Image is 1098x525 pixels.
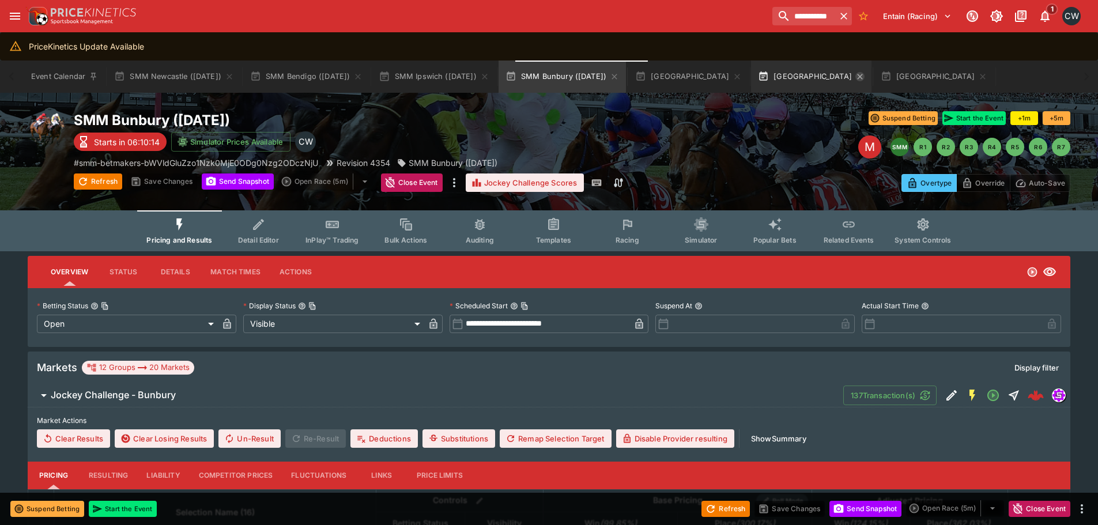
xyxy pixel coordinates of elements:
[701,501,750,517] button: Refresh
[350,429,418,448] button: Deductions
[407,462,472,489] button: Price Limits
[1046,3,1058,15] span: 1
[376,489,544,512] th: Controls
[628,61,749,93] button: [GEOGRAPHIC_DATA]
[1006,138,1024,156] button: R5
[466,173,584,192] button: Jockey Challenge Scores
[28,384,843,407] button: Jockey Challenge - Bunbury
[744,429,813,448] button: ShowSummary
[89,501,157,517] button: Start the Event
[983,138,1001,156] button: R4
[1003,385,1024,406] button: Straight
[655,301,692,311] p: Suspend At
[942,111,1006,125] button: Start the Event
[901,174,957,192] button: Overtype
[1075,502,1089,516] button: more
[146,236,212,244] span: Pricing and Results
[37,429,110,448] button: Clear Results
[829,501,901,517] button: Send Snapshot
[24,61,105,93] button: Event Calendar
[1035,6,1055,27] button: Notifications
[238,236,279,244] span: Detail Editor
[384,236,427,244] span: Bulk Actions
[1009,501,1070,517] button: Close Event
[1052,389,1065,402] img: simulator
[37,315,218,333] div: Open
[895,236,951,244] span: System Controls
[29,36,144,57] div: PriceKinetics Update Available
[298,302,306,310] button: Display StatusCopy To Clipboard
[956,174,1010,192] button: Override
[372,61,496,93] button: SMM Ipswich ([DATE])
[202,173,274,190] button: Send Snapshot
[753,236,797,244] span: Popular Bets
[891,138,1070,156] nav: pagination navigation
[1008,358,1066,377] button: Display filter
[51,19,113,24] img: Sportsbook Management
[41,258,97,286] button: Overview
[295,131,316,152] div: Clint Wallis
[983,385,1003,406] button: Open
[1059,3,1084,29] button: Clint Wallis
[1010,174,1070,192] button: Auto-Save
[37,412,1061,429] label: Market Actions
[986,388,1000,402] svg: Open
[218,429,280,448] button: Un-Result
[843,386,937,405] button: 137Transaction(s)
[149,258,201,286] button: Details
[243,61,369,93] button: SMM Bendigo ([DATE])
[107,61,241,93] button: SMM Newcastle ([DATE])
[94,136,160,148] p: Starts in 06:10:14
[1043,111,1070,125] button: +5m
[1010,6,1031,27] button: Documentation
[1029,177,1065,189] p: Auto-Save
[10,501,84,517] button: Suspend Betting
[1029,138,1047,156] button: R6
[74,173,122,190] button: Refresh
[308,302,316,310] button: Copy To Clipboard
[858,135,881,158] div: Edit Meeting
[986,6,1007,27] button: Toggle light/dark mode
[1043,265,1057,279] svg: Visible
[243,301,296,311] p: Display Status
[1052,138,1070,156] button: R7
[975,177,1005,189] p: Override
[25,5,48,28] img: PriceKinetics Logo
[171,132,290,152] button: Simulator Prices Available
[450,301,508,311] p: Scheduled Start
[937,138,955,156] button: R2
[51,389,176,401] h6: Jockey Challenge - Bunbury
[1062,7,1081,25] div: Clint Wallis
[1010,111,1038,125] button: +1m
[115,429,214,448] button: Clear Losing Results
[616,236,639,244] span: Racing
[1027,266,1038,278] svg: Open
[1052,388,1066,402] div: simulator
[960,138,978,156] button: R3
[28,111,65,148] img: horse_racing.png
[466,236,494,244] span: Auditing
[1028,387,1044,403] div: b3ea0017-1f53-4cec-a394-6e82af591ff6
[962,6,983,27] button: Connected to PK
[862,301,919,311] p: Actual Start Time
[397,157,497,169] div: SMM Bunbury (14/08/25)
[921,302,929,310] button: Actual Start Time
[243,315,424,333] div: Visible
[74,111,572,129] h2: Copy To Clipboard
[962,385,983,406] button: SGM Enabled
[520,302,529,310] button: Copy To Clipboard
[356,462,407,489] button: Links
[278,173,376,190] div: split button
[824,236,874,244] span: Related Events
[381,173,443,192] button: Close Event
[447,173,461,192] button: more
[80,462,137,489] button: Resulting
[37,361,77,374] h5: Markets
[510,302,518,310] button: Scheduled StartCopy To Clipboard
[812,489,1008,512] th: Adjusted Pricing
[270,258,322,286] button: Actions
[28,462,80,489] button: Pricing
[500,429,612,448] button: Remap Selection Target
[1024,384,1047,407] a: b3ea0017-1f53-4cec-a394-6e82af591ff6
